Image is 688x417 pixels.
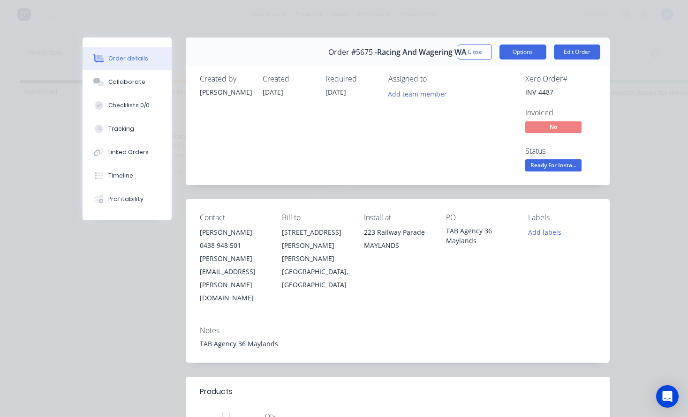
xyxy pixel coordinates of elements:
div: Timeline [108,171,133,180]
button: Close [458,45,492,60]
span: Ready For Insta... [525,159,582,171]
button: Options [499,45,546,60]
button: Edit Order [554,45,600,60]
div: [STREET_ADDRESS][PERSON_NAME][PERSON_NAME][GEOGRAPHIC_DATA], [GEOGRAPHIC_DATA] [282,226,349,291]
div: TAB Agency 36 Maylands [200,339,596,349]
div: [PERSON_NAME][EMAIL_ADDRESS][PERSON_NAME][DOMAIN_NAME] [200,252,267,305]
button: Order details [83,47,172,70]
span: [DATE] [325,88,346,97]
div: PO [446,213,513,222]
div: INV-4487 [525,87,596,97]
div: Status [525,147,596,156]
div: [PERSON_NAME] [200,226,267,239]
div: Open Intercom Messenger [656,385,679,408]
div: [PERSON_NAME]0438 948 501[PERSON_NAME][EMAIL_ADDRESS][PERSON_NAME][DOMAIN_NAME] [200,226,267,305]
button: Timeline [83,164,172,187]
button: Tracking [83,117,172,141]
span: [DATE] [263,88,283,97]
div: Install at [364,213,431,222]
div: Profitability [108,195,144,203]
div: Created by [200,74,251,83]
div: 223 Railway Parade MAYLANDS [364,226,431,256]
button: Checklists 0/0 [83,94,172,117]
div: Checklists 0/0 [108,101,150,110]
div: Created [263,74,314,83]
div: Bill to [282,213,349,222]
div: Required [325,74,377,83]
div: 223 Railway Parade MAYLANDS [364,226,431,252]
div: [PERSON_NAME] [200,87,251,97]
div: Xero Order # [525,74,596,83]
div: [STREET_ADDRESS][PERSON_NAME] [282,226,349,252]
button: Add team member [388,87,452,100]
div: Notes [200,326,596,335]
div: Collaborate [108,78,145,86]
button: Ready For Insta... [525,159,582,173]
span: Racing And Wagering WA [377,48,467,57]
span: Order #5675 - [328,48,377,57]
button: Add team member [383,87,452,100]
div: Labels [528,213,595,222]
button: Profitability [83,187,172,211]
div: Linked Orders [108,148,149,156]
div: Contact [200,213,267,222]
button: Collaborate [83,70,172,94]
div: Invoiced [525,108,596,117]
div: Order details [108,54,148,63]
span: No [525,121,582,133]
button: Add labels [523,226,566,238]
div: [PERSON_NAME][GEOGRAPHIC_DATA], [GEOGRAPHIC_DATA] [282,252,349,291]
div: Assigned to [388,74,482,83]
button: Linked Orders [83,141,172,164]
div: 0438 948 501 [200,239,267,252]
div: TAB Agency 36 Maylands [446,226,513,246]
div: Tracking [108,125,134,133]
div: Products [200,386,233,397]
